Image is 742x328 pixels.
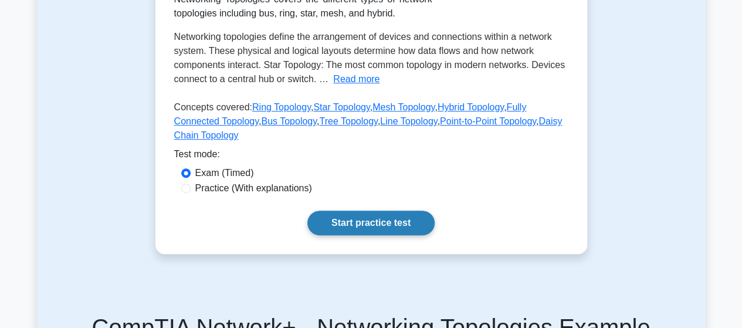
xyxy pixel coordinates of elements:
[195,166,254,180] label: Exam (Timed)
[319,116,377,126] a: Tree Topology
[174,32,565,84] span: Networking topologies define the arrangement of devices and connections within a network system. ...
[174,147,568,166] div: Test mode:
[174,100,568,147] p: Concepts covered: , , , , , , , , ,
[195,181,312,195] label: Practice (With explanations)
[372,102,435,112] a: Mesh Topology
[313,102,370,112] a: Star Topology
[261,116,317,126] a: Bus Topology
[252,102,311,112] a: Ring Topology
[307,211,435,235] a: Start practice test
[440,116,536,126] a: Point-to-Point Topology
[380,116,437,126] a: Line Topology
[438,102,504,112] a: Hybrid Topology
[333,72,380,86] button: Read more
